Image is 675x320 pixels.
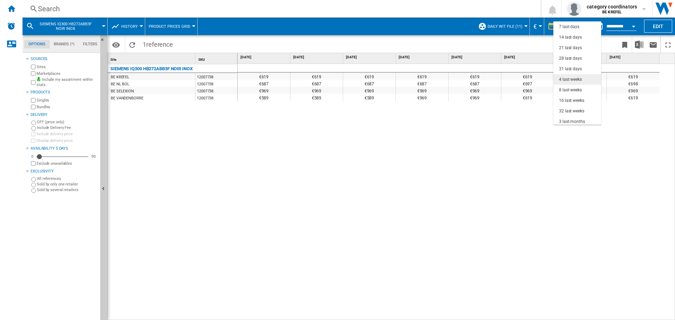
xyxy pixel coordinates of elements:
div: 7 last days [559,24,579,30]
div: 21 last days [559,45,582,51]
div: 28 last days [559,55,582,61]
div: 14 last days [559,34,582,40]
div: 4 last weeks [559,77,582,83]
div: 8 last weeks [559,87,582,93]
div: 3 last months [559,119,585,125]
div: 31 last days [559,66,582,72]
div: 32 last weeks [559,108,584,114]
div: 16 last weeks [559,98,584,104]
